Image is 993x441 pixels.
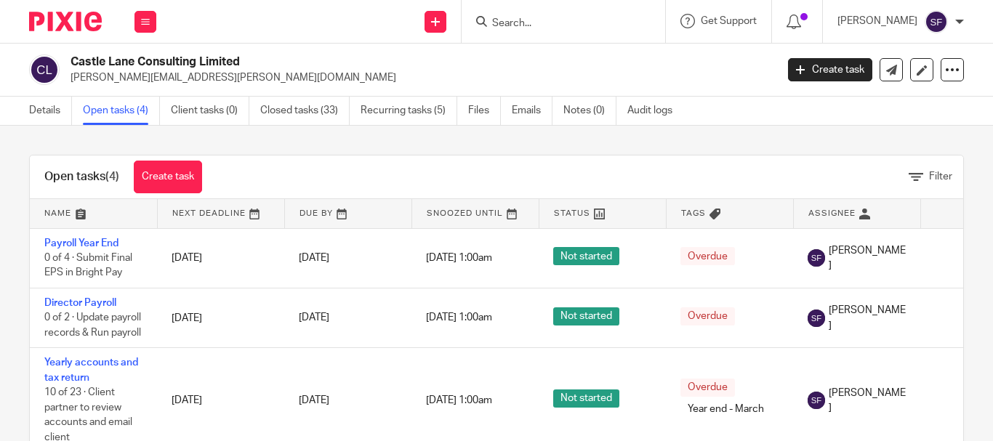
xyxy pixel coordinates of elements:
[808,249,825,267] img: svg%3E
[29,54,60,85] img: svg%3E
[44,169,119,185] h1: Open tasks
[299,395,329,405] span: [DATE]
[553,307,619,325] span: Not started
[553,389,619,408] span: Not started
[681,209,706,217] span: Tags
[299,253,329,263] span: [DATE]
[426,395,492,405] span: [DATE] 1:00am
[929,171,952,182] span: Filter
[427,209,503,217] span: Snoozed Until
[512,97,552,125] a: Emails
[563,97,616,125] a: Notes (0)
[44,238,118,248] a: Payroll Year End
[44,357,138,382] a: Yearly accounts and tax return
[171,97,249,125] a: Client tasks (0)
[808,392,825,409] img: svg%3E
[554,209,590,217] span: Status
[157,288,284,347] td: [DATE]
[361,97,457,125] a: Recurring tasks (5)
[829,303,906,333] span: [PERSON_NAME]
[44,253,132,278] span: 0 of 4 · Submit Final EPS in Bright Pay
[134,161,202,193] a: Create task
[680,379,735,397] span: Overdue
[29,12,102,31] img: Pixie
[71,70,766,85] p: [PERSON_NAME][EMAIL_ADDRESS][PERSON_NAME][DOMAIN_NAME]
[157,228,284,288] td: [DATE]
[627,97,683,125] a: Audit logs
[553,247,619,265] span: Not started
[680,400,771,418] span: Year end - March
[680,307,735,325] span: Overdue
[105,171,119,182] span: (4)
[426,253,492,263] span: [DATE] 1:00am
[680,247,735,265] span: Overdue
[788,58,872,81] a: Create task
[44,298,116,308] a: Director Payroll
[299,313,329,323] span: [DATE]
[925,10,948,33] img: svg%3E
[829,243,906,273] span: [PERSON_NAME]
[29,97,72,125] a: Details
[260,97,350,125] a: Closed tasks (33)
[83,97,160,125] a: Open tasks (4)
[491,17,622,31] input: Search
[71,54,627,70] h2: Castle Lane Consulting Limited
[837,14,917,28] p: [PERSON_NAME]
[701,16,757,26] span: Get Support
[468,97,501,125] a: Files
[808,309,825,327] img: svg%3E
[426,313,492,323] span: [DATE] 1:00am
[829,386,906,416] span: [PERSON_NAME]
[44,313,141,339] span: 0 of 2 · Update payroll records & Run payroll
